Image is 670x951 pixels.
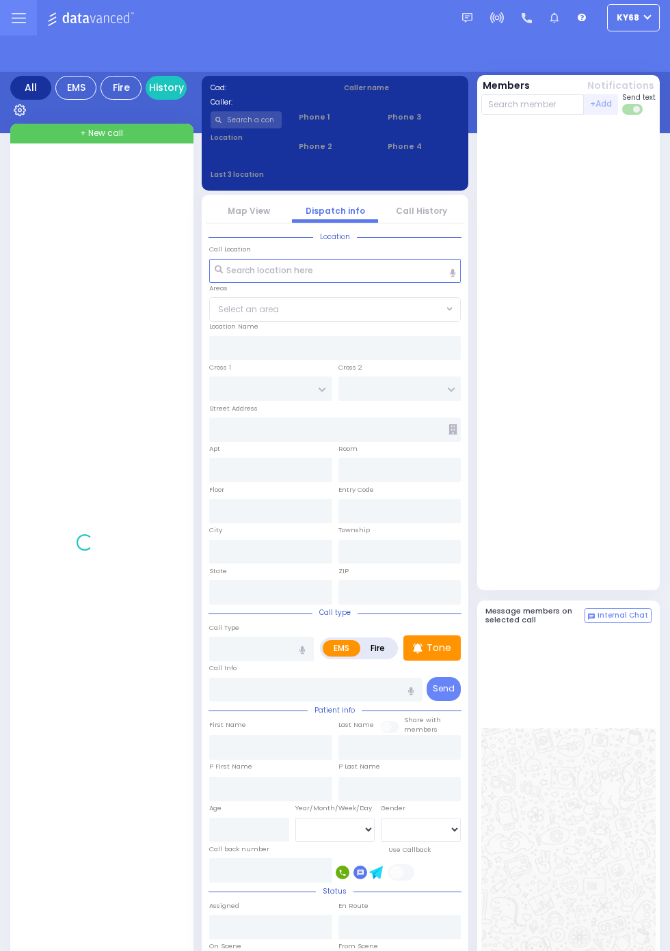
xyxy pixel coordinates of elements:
[588,614,595,620] img: comment-alt.png
[308,705,362,715] span: Patient info
[338,566,349,576] label: ZIP
[47,10,138,27] img: Logo
[209,901,239,911] label: Assigned
[295,803,375,813] div: Year/Month/Week/Day
[299,141,371,152] span: Phone 2
[338,941,378,951] label: From Scene
[299,111,371,123] span: Phone 1
[427,677,461,701] button: Send
[10,76,51,100] div: All
[55,76,96,100] div: EMS
[211,111,282,128] input: Search a contact
[211,83,327,93] label: Cad:
[404,725,438,734] span: members
[338,444,358,454] label: Room
[209,404,258,413] label: Street Address
[481,94,585,115] input: Search member
[209,485,224,495] label: Floor
[209,284,228,293] label: Areas
[146,76,187,100] a: History
[209,762,252,771] label: P First Name
[396,205,447,217] a: Call History
[338,901,368,911] label: En Route
[80,127,123,139] span: + New call
[598,611,648,620] span: Internal Chat
[312,607,358,618] span: Call type
[485,607,585,624] h5: Message members on selected call
[607,4,660,31] button: ky68
[211,133,282,143] label: Location
[209,720,246,730] label: First Name
[100,76,142,100] div: Fire
[209,259,461,284] input: Search location here
[209,363,231,372] label: Cross 1
[360,640,396,657] label: Fire
[617,12,639,24] span: ky68
[388,845,431,855] label: Use Callback
[462,13,472,23] img: message.svg
[209,941,241,951] label: On Scene
[316,886,353,896] span: Status
[587,79,654,93] button: Notifications
[338,762,380,771] label: P Last Name
[228,205,270,217] a: Map View
[209,623,239,633] label: Call Type
[209,245,251,254] label: Call Location
[218,303,279,316] span: Select an area
[323,640,360,657] label: EMS
[388,111,459,123] span: Phone 3
[338,525,370,535] label: Township
[427,641,451,655] p: Tone
[313,232,357,242] span: Location
[338,363,362,372] label: Cross 2
[483,79,530,93] button: Members
[448,424,457,435] span: Other building occupants
[209,844,269,854] label: Call back number
[585,608,652,623] button: Internal Chat
[211,169,336,180] label: Last 3 location
[209,663,237,673] label: Call Info
[211,97,327,107] label: Caller:
[209,525,222,535] label: City
[209,322,258,331] label: Location Name
[209,566,227,576] label: State
[338,485,374,495] label: Entry Code
[338,720,374,730] label: Last Name
[404,715,441,724] small: Share with
[381,803,405,813] label: Gender
[306,205,365,217] a: Dispatch info
[209,444,220,454] label: Apt
[209,803,222,813] label: Age
[622,92,656,102] span: Send text
[344,83,460,93] label: Caller name
[388,141,459,152] span: Phone 4
[622,102,644,116] label: Turn off text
